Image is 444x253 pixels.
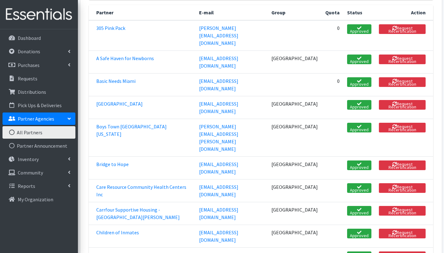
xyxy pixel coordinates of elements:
[199,161,238,175] a: [EMAIL_ADDRESS][DOMAIN_NAME]
[18,89,46,95] p: Distributions
[96,25,125,31] a: 305 Pink Pack
[2,45,75,58] a: Donations
[347,160,371,170] a: Approved
[2,112,75,125] a: Partner Agencies
[347,100,371,110] a: Approved
[199,101,238,114] a: [EMAIL_ADDRESS][DOMAIN_NAME]
[347,206,371,216] a: Approved
[18,102,62,108] p: Pick Ups & Deliveries
[18,183,35,189] p: Reports
[375,5,433,20] th: Action
[96,101,143,107] a: [GEOGRAPHIC_DATA]
[379,100,426,110] button: Request Recertification
[2,32,75,44] a: Dashboard
[347,123,371,132] a: Approved
[199,207,238,220] a: [EMAIL_ADDRESS][DOMAIN_NAME]
[268,156,322,179] td: [GEOGRAPHIC_DATA]
[379,160,426,170] button: Request Recertification
[2,153,75,165] a: Inventory
[343,5,375,20] th: Status
[268,50,322,73] td: [GEOGRAPHIC_DATA]
[347,55,371,64] a: Approved
[18,169,43,176] p: Community
[268,119,322,156] td: [GEOGRAPHIC_DATA]
[347,183,371,193] a: Approved
[96,161,129,167] a: Bridge to Hope
[379,183,426,193] button: Request Recertification
[2,126,75,139] a: All Partners
[268,202,322,225] td: [GEOGRAPHIC_DATA]
[2,140,75,152] a: Partner Announcement
[18,48,40,55] p: Donations
[199,78,238,92] a: [EMAIL_ADDRESS][DOMAIN_NAME]
[379,123,426,132] button: Request Recertification
[2,166,75,179] a: Community
[96,78,136,84] a: Basic Needs Miami
[322,20,343,51] td: 0
[2,86,75,98] a: Distributions
[96,207,180,220] a: Carrfour Supportive Housing - [GEOGRAPHIC_DATA][PERSON_NAME]
[18,156,39,162] p: Inventory
[268,96,322,119] td: [GEOGRAPHIC_DATA]
[199,55,238,69] a: [EMAIL_ADDRESS][DOMAIN_NAME]
[195,5,268,20] th: E-mail
[199,25,238,46] a: [PERSON_NAME][EMAIL_ADDRESS][DOMAIN_NAME]
[379,55,426,64] button: Request Recertification
[18,196,53,203] p: My Organization
[2,72,75,85] a: Requests
[2,180,75,192] a: Reports
[379,24,426,34] button: Request Recertification
[347,229,371,238] a: Approved
[2,4,75,25] img: HumanEssentials
[347,77,371,87] a: Approved
[2,99,75,112] a: Pick Ups & Deliveries
[268,5,322,20] th: Group
[96,123,167,137] a: Boys Town [GEOGRAPHIC_DATA][US_STATE]
[18,75,37,82] p: Requests
[199,229,238,243] a: [EMAIL_ADDRESS][DOMAIN_NAME]
[379,77,426,87] button: Request Recertification
[89,5,195,20] th: Partner
[18,35,41,41] p: Dashboard
[322,73,343,96] td: 0
[199,123,238,152] a: [PERSON_NAME][EMAIL_ADDRESS][PERSON_NAME][DOMAIN_NAME]
[2,193,75,206] a: My Organization
[96,55,154,61] a: A Safe Haven for Newborns
[96,229,139,236] a: Children of Inmates
[268,179,322,202] td: [GEOGRAPHIC_DATA]
[2,59,75,71] a: Purchases
[199,184,238,198] a: [EMAIL_ADDRESS][DOMAIN_NAME]
[379,206,426,216] button: Request Recertification
[18,116,54,122] p: Partner Agencies
[322,5,343,20] th: Quota
[96,184,186,198] a: Care Resource Community Health Centers Inc
[379,229,426,238] button: Request Recertification
[18,62,40,68] p: Purchases
[347,24,371,34] a: Approved
[268,225,322,247] td: [GEOGRAPHIC_DATA]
